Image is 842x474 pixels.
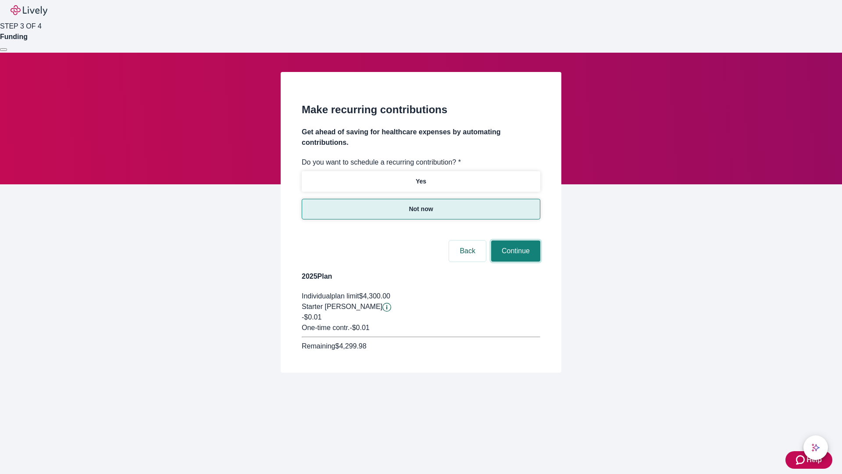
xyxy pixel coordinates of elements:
svg: Zendesk support icon [796,455,806,465]
button: Continue [491,241,540,262]
span: Remaining [302,342,335,350]
h4: 2025 Plan [302,271,540,282]
span: Help [806,455,822,465]
button: chat [803,435,828,460]
span: -$0.01 [302,313,321,321]
span: - $0.01 [350,324,369,331]
button: Yes [302,171,540,192]
span: $4,300.00 [359,292,390,300]
p: Yes [416,177,426,186]
svg: Lively AI Assistant [811,443,820,452]
button: Back [449,241,486,262]
button: Zendesk support iconHelp [785,451,832,469]
span: Starter [PERSON_NAME] [302,303,382,310]
h2: Make recurring contributions [302,102,540,118]
p: Not now [409,205,433,214]
span: Individual plan limit [302,292,359,300]
button: Not now [302,199,540,219]
h4: Get ahead of saving for healthcare expenses by automating contributions. [302,127,540,148]
svg: Starter penny details [382,303,391,312]
span: One-time contr. [302,324,350,331]
button: Lively will contribute $0.01 to establish your account [382,303,391,312]
img: Lively [11,5,47,16]
span: $4,299.98 [335,342,366,350]
label: Do you want to schedule a recurring contribution? * [302,157,461,168]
